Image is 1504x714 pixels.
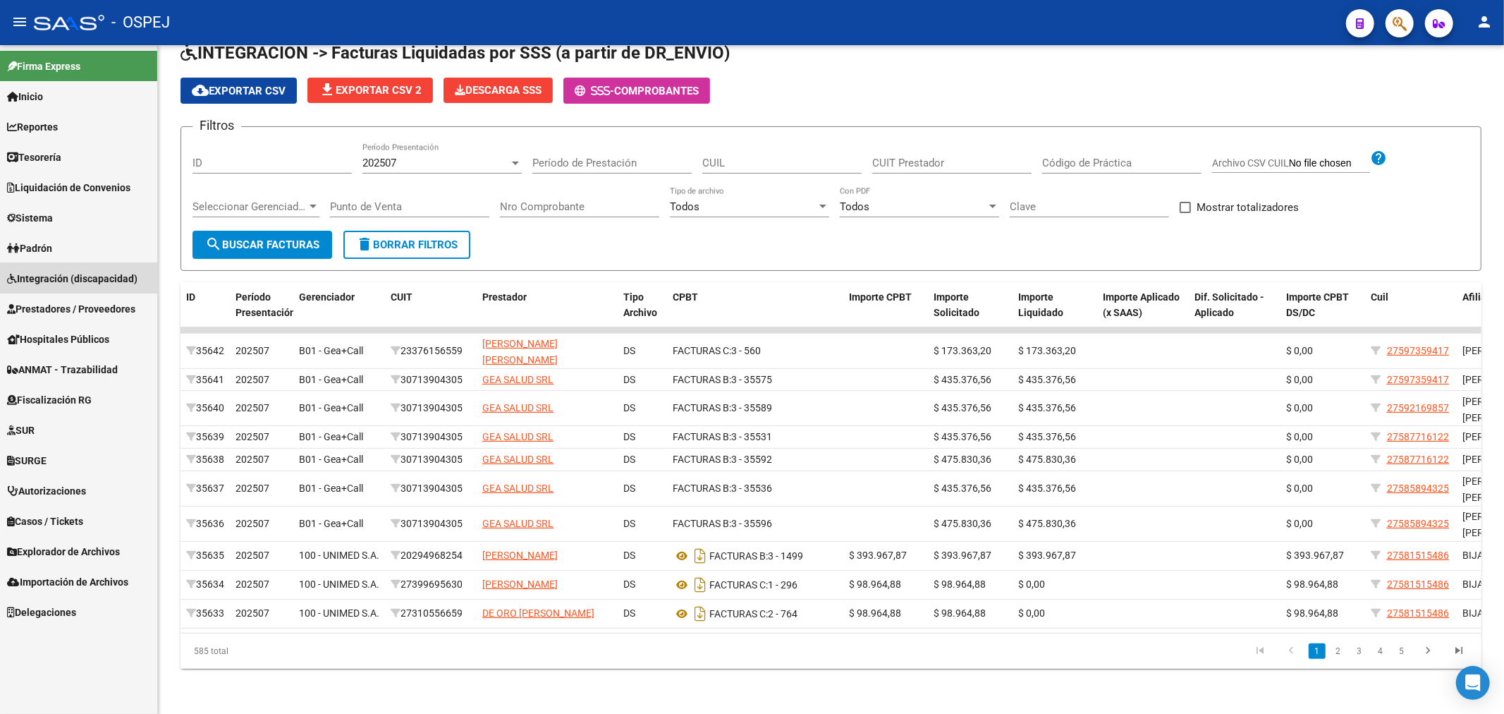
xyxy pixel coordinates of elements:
[482,518,554,529] span: GEA SALUD SRL
[186,516,224,532] div: 35636
[1286,550,1344,561] span: $ 393.967,87
[186,605,224,622] div: 35633
[1018,579,1045,590] span: $ 0,00
[934,431,991,442] span: $ 435.376,56
[934,579,986,590] span: $ 98.964,88
[181,282,230,344] datatable-header-cell: ID
[934,402,991,413] span: $ 435.376,56
[1013,282,1097,344] datatable-header-cell: Importe Liquidado
[7,119,58,135] span: Reportes
[1194,291,1264,319] span: Dif. Solicitado - Aplicado
[1476,13,1493,30] mat-icon: person
[444,78,553,103] button: Descarga SSS
[1286,483,1313,494] span: $ 0,00
[1286,518,1313,529] span: $ 0,00
[1387,518,1449,529] span: 27585894325
[482,291,527,303] span: Prestador
[1387,454,1449,465] span: 27587716122
[691,574,709,596] i: Descargar documento
[1328,639,1349,663] li: page 2
[1387,550,1449,561] span: 27581515486
[7,59,80,74] span: Firma Express
[482,579,558,590] span: [PERSON_NAME]
[934,291,979,319] span: Importe Solicitado
[1097,282,1189,344] datatable-header-cell: Importe Aplicado (x SAAS)
[236,402,269,413] span: 202507
[843,282,928,344] datatable-header-cell: Importe CPBT
[1414,643,1441,659] a: go to next page
[111,7,170,38] span: - OSPEJ
[934,518,991,529] span: $ 475.830,36
[673,545,838,567] div: 3 - 1499
[1372,643,1389,659] a: 4
[623,518,635,529] span: DS
[299,431,363,442] span: B01 - Gea+Call
[563,78,710,104] button: -Comprobantes
[1370,639,1391,663] li: page 4
[186,452,224,468] div: 35638
[482,431,554,442] span: GEA SALUD SRL
[1387,431,1449,442] span: 27587716122
[230,282,293,344] datatable-header-cell: Período Presentación
[7,150,61,165] span: Tesorería
[236,291,295,319] span: Período Presentación
[1018,345,1076,356] span: $ 173.363,20
[849,291,912,303] span: Importe CPBT
[482,454,554,465] span: GEA SALUD SRL
[186,480,224,497] div: 35637
[293,282,385,344] datatable-header-cell: Gerenciador
[673,431,731,442] span: FACTURAS B:
[7,180,130,195] span: Liquidación de Convenios
[1286,431,1313,442] span: $ 0,00
[1330,643,1347,659] a: 2
[1289,157,1370,170] input: Archivo CSV CUIL
[575,85,614,97] span: -
[934,550,991,561] span: $ 393.967,87
[236,550,269,561] span: 202507
[840,200,869,213] span: Todos
[1351,643,1368,659] a: 3
[186,547,224,564] div: 35635
[673,480,838,497] div: 3 - 35536
[391,372,471,388] div: 30713904305
[391,605,471,622] div: 27310556659
[186,429,224,445] div: 35639
[673,374,731,385] span: FACTURAS B:
[477,282,618,344] datatable-header-cell: Prestador
[1212,157,1289,169] span: Archivo CSV CUIL
[691,545,709,567] i: Descargar documento
[673,400,838,416] div: 3 - 35589
[7,301,135,317] span: Prestadores / Proveedores
[7,574,128,590] span: Importación de Archivos
[934,483,991,494] span: $ 435.376,56
[709,608,768,619] span: FACTURAS C:
[236,579,269,590] span: 202507
[849,579,901,590] span: $ 98.964,88
[1286,345,1313,356] span: $ 0,00
[236,483,269,494] span: 202507
[623,483,635,494] span: DS
[7,605,76,620] span: Delegaciones
[236,607,269,619] span: 202507
[299,345,363,356] span: B01 - Gea+Call
[385,282,477,344] datatable-header-cell: CUIT
[623,454,635,465] span: DS
[673,483,731,494] span: FACTURAS B:
[205,238,319,251] span: Buscar Facturas
[1286,607,1338,619] span: $ 98.964,88
[673,603,838,625] div: 2 - 764
[356,236,373,253] mat-icon: delete
[1387,483,1449,494] span: 27585894325
[673,518,731,529] span: FACTURAS B:
[482,338,558,365] span: [PERSON_NAME] [PERSON_NAME]
[623,607,635,619] span: DS
[623,431,635,442] span: DS
[299,607,379,619] span: 100 - UNIMED S.A.
[1387,402,1449,413] span: 27592169857
[1286,454,1313,465] span: $ 0,00
[623,550,635,561] span: DS
[667,282,843,344] datatable-header-cell: CPBT
[1307,639,1328,663] li: page 1
[618,282,667,344] datatable-header-cell: Tipo Archivo
[181,43,730,63] span: INTEGRACION -> Facturas Liquidadas por SSS (a partir de DR_ENVIO)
